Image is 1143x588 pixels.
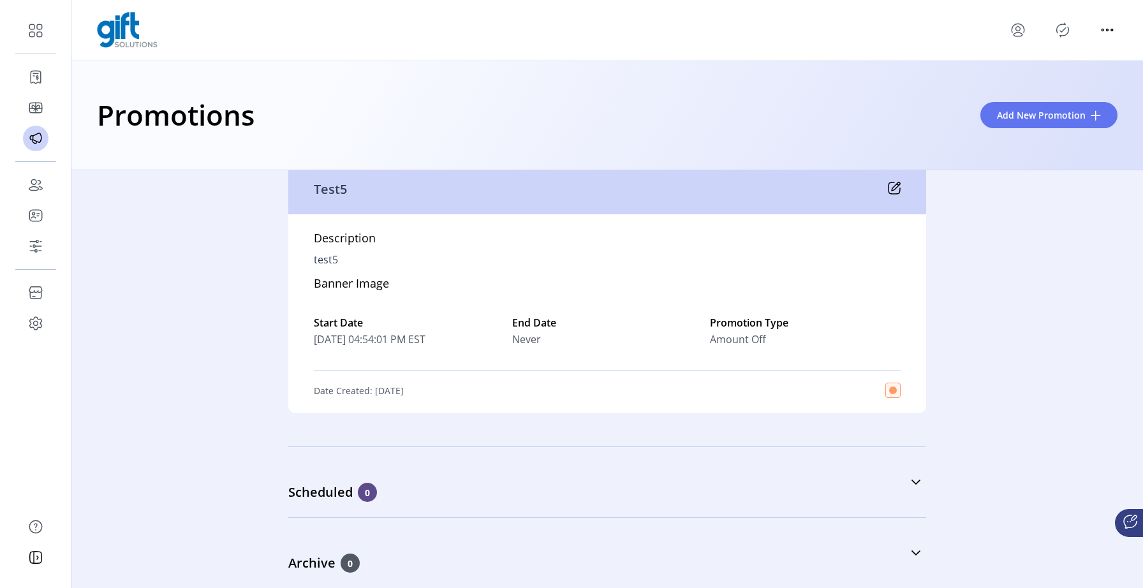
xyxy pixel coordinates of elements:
[314,230,376,252] h5: Description
[288,554,341,573] p: Archive
[97,12,158,48] img: logo
[314,315,505,330] label: Start Date
[512,315,703,330] label: End Date
[288,455,926,510] a: Scheduled0
[980,102,1117,128] button: Add New Promotion
[341,554,360,573] span: 0
[997,108,1086,122] span: Add New Promotion
[512,332,541,347] span: Never
[1097,20,1117,40] button: menu
[1052,20,1073,40] button: Publisher Panel
[314,180,347,199] p: Test5
[710,332,766,347] span: Amount Off
[97,92,254,137] h1: Promotions
[314,252,338,267] p: test5
[288,483,358,502] p: Scheduled
[710,315,901,330] label: Promotion Type
[288,526,926,580] a: Archive0
[1008,20,1028,40] button: menu
[314,332,505,347] span: [DATE] 04:54:01 PM EST
[314,275,389,297] h5: Banner Image
[314,384,404,397] p: Date Created: [DATE]
[358,483,377,502] span: 0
